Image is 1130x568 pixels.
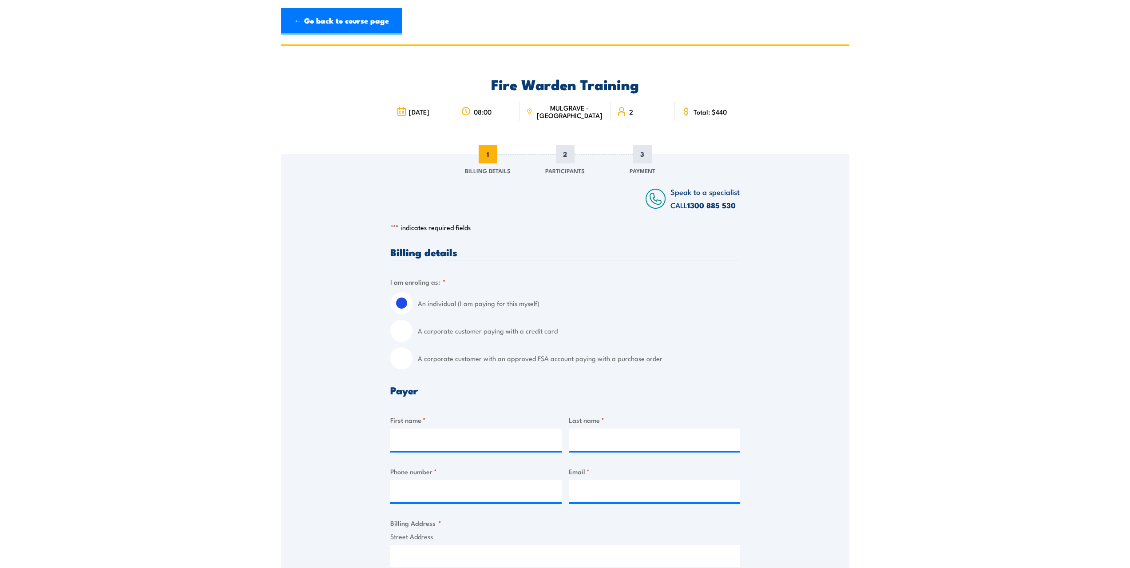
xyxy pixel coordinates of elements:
a: ← Go back to course page [281,8,402,35]
label: Phone number [390,466,562,477]
span: MULGRAVE - [GEOGRAPHIC_DATA] [535,104,604,119]
legend: I am enroling as: [390,277,446,287]
span: Total: $440 [694,108,727,115]
span: 08:00 [474,108,492,115]
a: 1300 885 530 [687,199,736,211]
legend: Billing Address [390,518,441,528]
span: Billing Details [465,166,511,175]
span: 2 [629,108,633,115]
label: A corporate customer paying with a credit card [418,320,740,342]
span: [DATE] [409,108,429,115]
h3: Payer [390,385,740,395]
span: Participants [545,166,585,175]
h2: Fire Warden Training [390,78,740,90]
span: 1 [479,145,497,163]
span: Payment [630,166,655,175]
span: 2 [556,145,575,163]
h3: Billing details [390,247,740,257]
label: Street Address [390,532,740,542]
span: 3 [633,145,652,163]
p: " " indicates required fields [390,223,740,232]
span: Speak to a specialist CALL [670,186,740,211]
label: An individual (I am paying for this myself) [418,292,740,314]
label: Email [569,466,740,477]
label: Last name [569,415,740,425]
label: First name [390,415,562,425]
label: A corporate customer with an approved FSA account paying with a purchase order [418,347,740,369]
